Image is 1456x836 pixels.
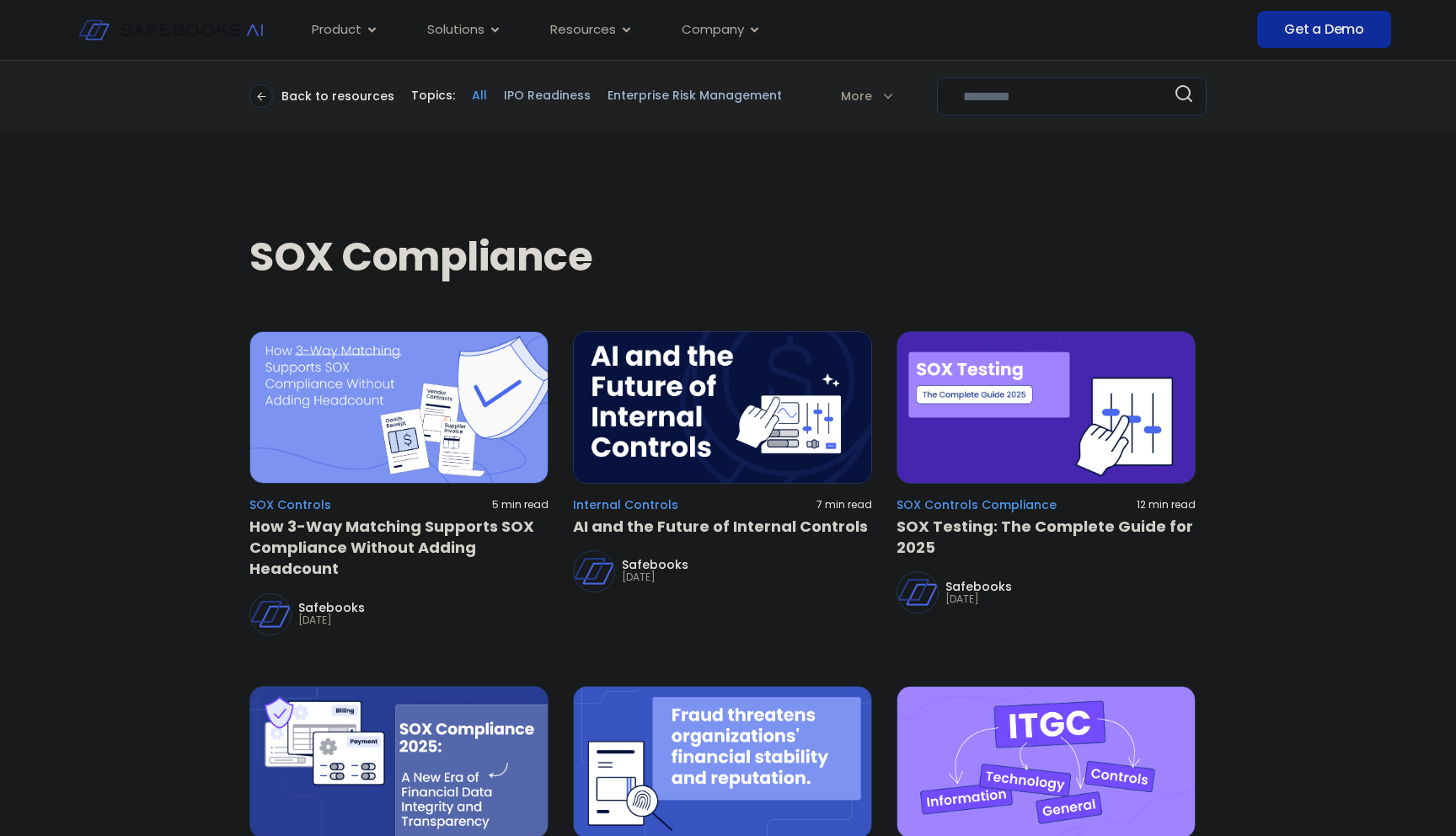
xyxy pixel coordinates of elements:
p: Topics: [411,88,455,104]
a: All [472,88,487,104]
p: Safebooks [622,559,688,571]
p: Safebooks [945,581,1012,592]
h2: SOX Compliance [249,233,1207,281]
span: Product [312,20,361,40]
a: IPO Readiness [504,88,591,104]
a: SOX Controls [249,497,331,512]
span: Get a Demo [1284,21,1364,38]
a: Get a Demo [1257,11,1391,48]
p: [DATE] [622,571,688,584]
img: a hand touching a sheet of paper with the words sox testing on it [897,331,1196,484]
a: SOX Testing: The Complete Guide for 2025 [897,516,1196,558]
span: Company [682,20,744,40]
a: Enterprise Risk Management [608,88,782,104]
a: AI and the Future of Internal Controls [573,516,872,537]
a: How 3-Way Matching Supports SOX Compliance Without Adding Headcount [249,516,549,580]
p: [DATE] [945,592,1012,606]
span: Solutions [427,20,484,40]
p: Back to resources [281,88,394,104]
img: a pair of masks with the words how 3 - way matching supports sox to [249,331,549,484]
img: Safebooks [250,594,291,635]
nav: Menu [298,13,1089,46]
img: Safebooks [897,572,938,613]
a: SOX Controls Compliance [897,497,1057,512]
div: More [820,88,892,104]
div: Menu Toggle [298,13,1089,46]
p: 7 min read [816,498,872,512]
img: a hand holding a piece of paper with the words,'a and the future [573,331,872,484]
a: Internal Controls [573,497,678,512]
p: Safebooks [298,602,365,614]
p: [DATE] [298,614,365,627]
a: Back to resources [249,84,394,108]
p: 12 min read [1137,498,1196,512]
img: Safebooks [574,551,614,592]
span: Resources [550,20,616,40]
p: 5 min read [492,498,549,512]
